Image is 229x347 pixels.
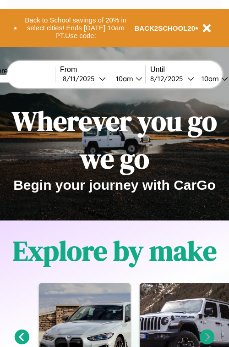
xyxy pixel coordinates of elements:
div: 8 / 11 / 2025 [63,74,99,83]
h1: Explore by make [13,232,217,270]
button: Back to School savings of 20% in select cities! Ends [DATE] 10am PT.Use code: [17,14,135,42]
div: 10am [111,74,136,83]
label: From [60,66,145,74]
div: 8 / 12 / 2025 [150,74,187,83]
button: 8/11/2025 [60,74,109,83]
div: 10am [197,74,221,83]
b: BACK2SCHOOL20 [135,24,196,32]
button: 10am [109,74,145,83]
